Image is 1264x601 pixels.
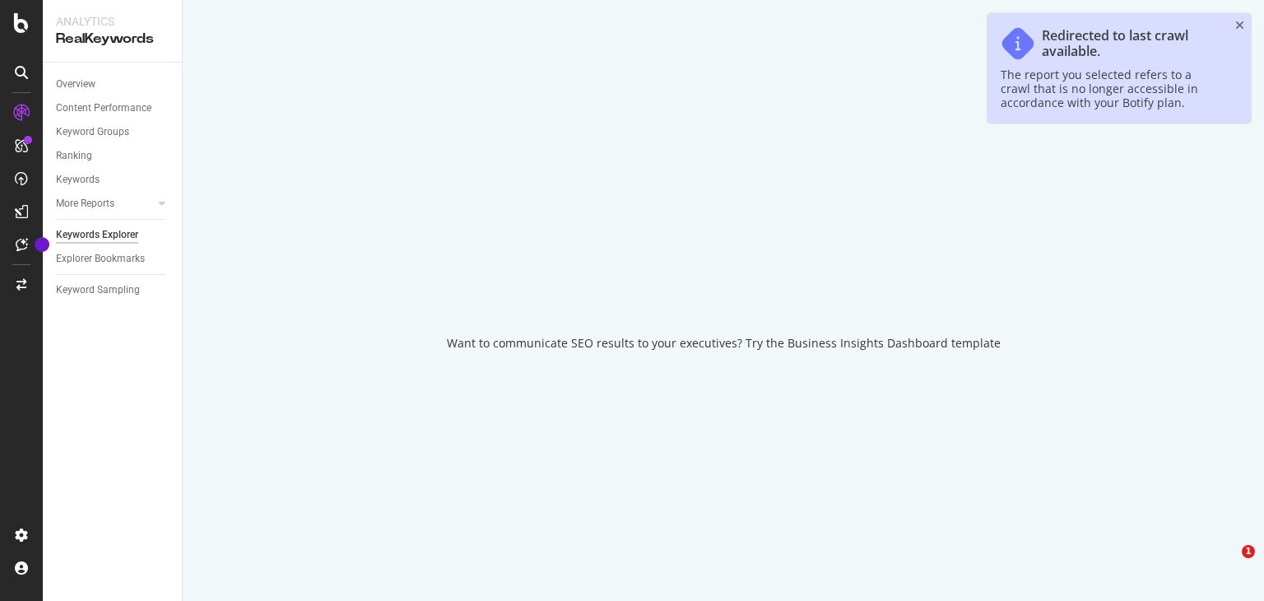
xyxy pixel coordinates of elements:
[56,76,170,93] a: Overview
[1208,545,1248,585] iframe: Intercom live chat
[35,237,49,252] div: Tooltip anchor
[1242,545,1255,558] span: 1
[664,249,783,309] div: animation
[56,100,151,117] div: Content Performance
[56,282,170,299] a: Keyword Sampling
[56,30,169,49] div: RealKeywords
[56,147,92,165] div: Ranking
[56,13,169,30] div: Analytics
[56,195,154,212] a: More Reports
[56,226,138,244] div: Keywords Explorer
[56,282,140,299] div: Keyword Sampling
[56,76,95,93] div: Overview
[56,100,170,117] a: Content Performance
[447,335,1001,352] div: Want to communicate SEO results to your executives? Try the Business Insights Dashboard template
[1235,20,1244,31] div: close toast
[56,250,170,268] a: Explorer Bookmarks
[56,195,114,212] div: More Reports
[56,250,145,268] div: Explorer Bookmarks
[56,123,170,141] a: Keyword Groups
[56,123,129,141] div: Keyword Groups
[1001,68,1221,109] div: The report you selected refers to a crawl that is no longer accessible in accordance with your Bo...
[56,147,170,165] a: Ranking
[56,171,170,189] a: Keywords
[56,226,170,244] a: Keywords Explorer
[56,171,100,189] div: Keywords
[1042,28,1221,59] div: Redirected to last crawl available.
